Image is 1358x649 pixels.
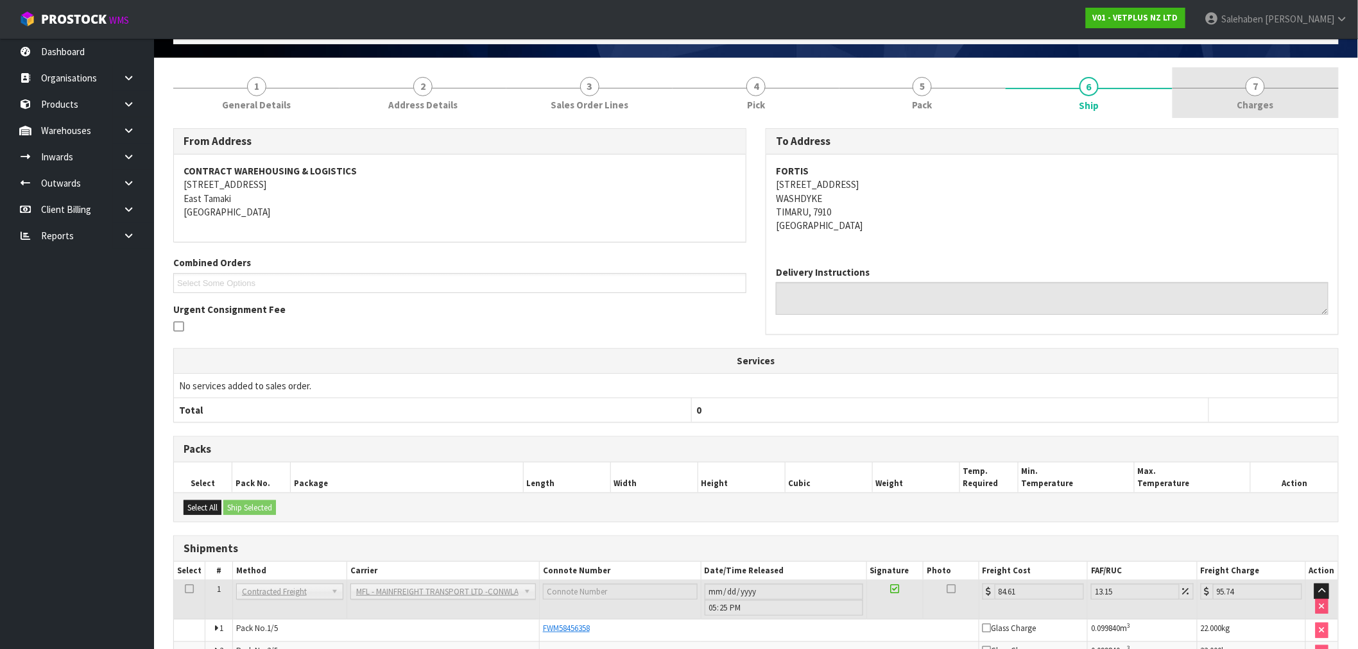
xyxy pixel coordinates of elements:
[267,623,278,634] span: 1/5
[232,562,347,580] th: Method
[1265,13,1334,25] span: [PERSON_NAME]
[173,303,286,316] label: Urgent Consignment Fee
[551,98,628,112] span: Sales Order Lines
[1088,562,1198,580] th: FAF/RUC
[174,462,232,493] th: Select
[1197,562,1305,580] th: Freight Charge
[247,77,266,96] span: 1
[174,562,205,580] th: Select
[219,623,223,634] span: 1
[1018,462,1134,493] th: Min. Temperature
[217,584,221,594] span: 1
[173,256,251,269] label: Combined Orders
[959,462,1018,493] th: Temp. Required
[697,404,702,416] span: 0
[1091,623,1120,634] span: 0.099840
[1135,462,1251,493] th: Max. Temperature
[872,462,959,493] th: Weight
[1237,98,1274,112] span: Charges
[223,500,276,516] button: Ship Selected
[523,462,610,493] th: Length
[610,462,698,493] th: Width
[776,165,809,177] strong: FORTIS
[290,462,523,493] th: Package
[924,562,979,580] th: Photo
[184,543,1328,555] h3: Shipments
[1093,12,1178,23] strong: V01 - VETPLUS NZ LTD
[1213,584,1302,600] input: Freight Charge
[232,462,291,493] th: Pack No.
[174,398,691,423] th: Total
[174,373,1338,398] td: No services added to sales order.
[184,165,357,177] strong: CONTRACT WAREHOUSING & LOGISTICS
[539,562,701,580] th: Connote Number
[1127,621,1130,630] sup: 3
[413,77,433,96] span: 2
[184,500,221,516] button: Select All
[109,14,129,26] small: WMS
[747,98,765,112] span: Pick
[1079,77,1099,96] span: 6
[232,619,539,642] td: Pack No.
[1088,619,1198,642] td: m
[1201,623,1222,634] span: 22.000
[746,77,766,96] span: 4
[983,623,1036,634] span: Glass Charge
[543,584,698,600] input: Connote Number
[388,98,458,112] span: Address Details
[184,443,1328,455] h3: Packs
[184,135,736,147] h3: From Address
[1086,8,1185,28] a: V01 - VETPLUS NZ LTD
[41,11,107,28] span: ProStock
[1221,13,1263,25] span: Salehaben
[866,562,924,580] th: Signature
[184,164,736,219] address: [STREET_ADDRESS] East Tamaki [GEOGRAPHIC_DATA]
[356,584,519,600] span: MFL - MAINFREIGHT TRANSPORT LTD -CONWLA
[242,584,326,600] span: Contracted Freight
[785,462,872,493] th: Cubic
[776,265,870,279] label: Delivery Instructions
[1251,462,1338,493] th: Action
[1246,77,1265,96] span: 7
[1079,99,1099,112] span: Ship
[776,135,1328,147] h3: To Address
[995,584,1084,600] input: Freight Cost
[1197,619,1305,642] td: kg
[979,562,1087,580] th: Freight Cost
[913,77,932,96] span: 5
[174,349,1338,373] th: Services
[1305,562,1338,580] th: Action
[205,562,233,580] th: #
[913,98,933,112] span: Pack
[580,77,599,96] span: 3
[1091,584,1180,600] input: Freight Adjustment
[698,462,785,493] th: Height
[776,164,1328,233] address: [STREET_ADDRESS] WASHDYKE TIMARU, 7910 [GEOGRAPHIC_DATA]
[701,562,866,580] th: Date/Time Released
[347,562,539,580] th: Carrier
[222,98,291,112] span: General Details
[19,11,35,27] img: cube-alt.png
[543,623,590,634] a: FWM58456358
